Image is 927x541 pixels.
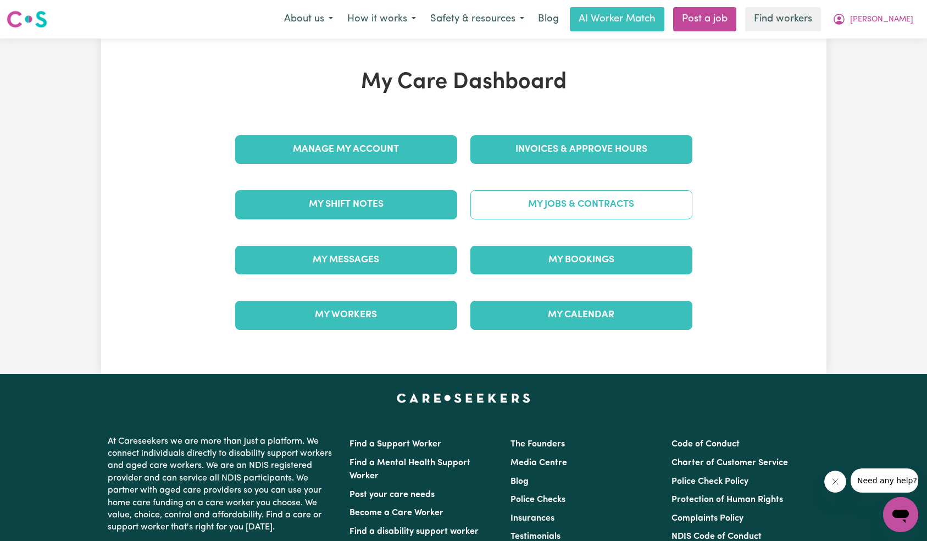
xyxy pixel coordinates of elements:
[671,477,748,486] a: Police Check Policy
[883,497,918,532] iframe: Button to launch messaging window
[277,8,340,31] button: About us
[850,14,913,26] span: [PERSON_NAME]
[7,7,47,32] a: Careseekers logo
[235,301,457,329] a: My Workers
[235,135,457,164] a: Manage My Account
[570,7,664,31] a: AI Worker Match
[510,477,529,486] a: Blog
[745,7,821,31] a: Find workers
[824,471,846,493] iframe: Close message
[671,532,762,541] a: NDIS Code of Conduct
[235,190,457,219] a: My Shift Notes
[673,7,736,31] a: Post a job
[510,495,565,504] a: Police Checks
[470,190,692,219] a: My Jobs & Contracts
[423,8,531,31] button: Safety & resources
[671,459,788,467] a: Charter of Customer Service
[510,514,554,523] a: Insurances
[671,514,743,523] a: Complaints Policy
[349,509,443,517] a: Become a Care Worker
[349,527,479,536] a: Find a disability support worker
[531,7,565,31] a: Blog
[851,468,918,493] iframe: Message from company
[470,301,692,329] a: My Calendar
[108,431,336,538] p: At Careseekers we are more than just a platform. We connect individuals directly to disability su...
[7,9,47,29] img: Careseekers logo
[510,532,560,541] a: Testimonials
[340,8,423,31] button: How it works
[510,459,567,467] a: Media Centre
[671,495,783,504] a: Protection of Human Rights
[671,440,740,449] a: Code of Conduct
[349,440,441,449] a: Find a Support Worker
[397,394,530,402] a: Careseekers home page
[229,69,699,96] h1: My Care Dashboard
[510,440,565,449] a: The Founders
[349,490,435,499] a: Post your care needs
[470,246,692,274] a: My Bookings
[470,135,692,164] a: Invoices & Approve Hours
[235,246,457,274] a: My Messages
[825,8,920,31] button: My Account
[349,459,470,481] a: Find a Mental Health Support Worker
